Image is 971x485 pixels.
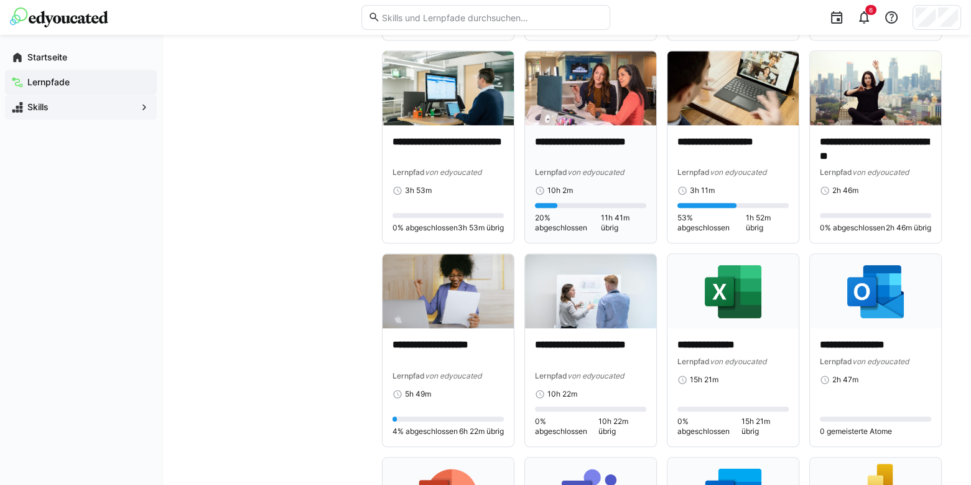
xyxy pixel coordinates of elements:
span: 5h 49m [405,389,431,399]
span: Lernpfad [393,371,425,380]
img: image [810,254,941,328]
span: Lernpfad [820,357,852,366]
span: 10h 22m übrig [598,417,646,436]
span: 2h 46m übrig [886,223,931,233]
span: 3h 11m [690,186,715,195]
span: 10h 2m [547,186,573,195]
img: image [383,51,514,125]
span: von edyoucated [852,357,909,366]
span: Lernpfad [820,167,852,177]
span: 53% abgeschlossen [677,213,746,233]
span: 20% abgeschlossen [535,213,601,233]
span: Lernpfad [677,167,710,177]
img: image [525,254,656,328]
span: von edyoucated [852,167,909,177]
span: 1h 52m übrig [746,213,789,233]
img: image [525,51,656,125]
span: 6 [869,6,873,14]
span: 15h 21m [690,375,718,385]
span: von edyoucated [425,371,481,380]
input: Skills und Lernpfade durchsuchen… [380,12,603,23]
span: von edyoucated [425,167,481,177]
span: 0% abgeschlossen [535,417,598,436]
span: 6h 22m übrig [459,426,504,436]
span: 3h 53m [405,186,432,195]
span: 0% abgeschlossen [677,417,741,436]
img: image [667,51,799,125]
img: image [667,254,799,328]
span: 2h 46m [832,186,858,195]
span: Lernpfad [535,371,567,380]
span: Lernpfad [535,167,567,177]
span: 0% abgeschlossen [393,223,458,233]
span: 15h 21m übrig [741,417,789,436]
span: von edyoucated [567,371,624,380]
img: image [810,51,941,125]
span: 0% abgeschlossen [820,223,885,233]
span: 10h 22m [547,389,577,399]
span: 2h 47m [832,375,858,385]
img: image [383,254,514,328]
span: von edyoucated [710,167,766,177]
span: 0 gemeisterte Atome [820,426,892,436]
span: von edyoucated [567,167,624,177]
span: 3h 53m übrig [458,223,504,233]
span: Lernpfad [677,357,710,366]
span: 11h 41m übrig [601,213,646,233]
span: 4% abgeschlossen [393,426,458,436]
span: Lernpfad [393,167,425,177]
span: von edyoucated [710,357,766,366]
